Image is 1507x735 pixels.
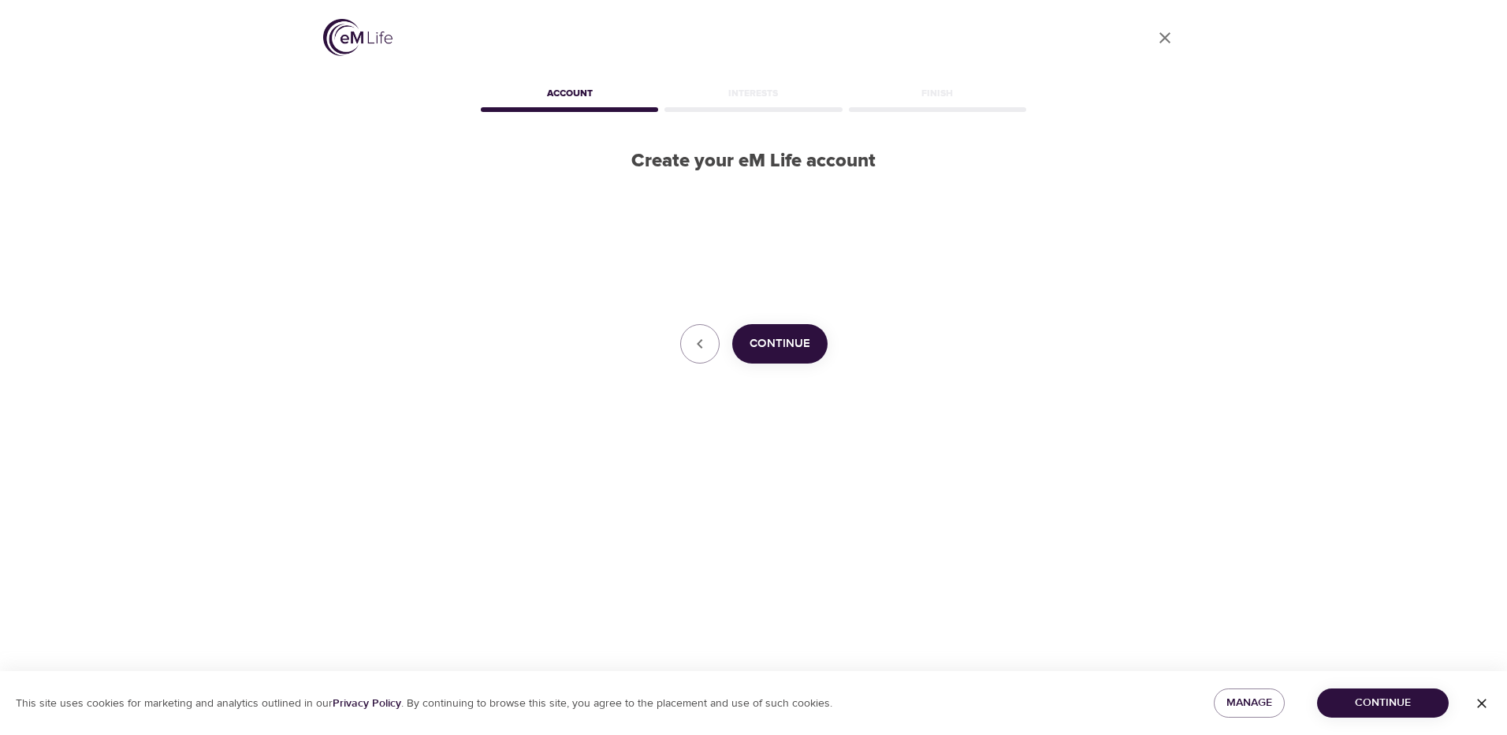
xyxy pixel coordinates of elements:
span: Continue [750,334,810,354]
button: Manage [1214,688,1285,718]
button: Continue [1317,688,1449,718]
a: close [1146,19,1184,57]
a: Privacy Policy [333,696,401,711]
span: Manage [1226,693,1272,713]
span: Continue [1330,693,1436,713]
img: logo [323,19,393,56]
h2: Create your eM Life account [478,150,1029,173]
button: Continue [732,324,828,364]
